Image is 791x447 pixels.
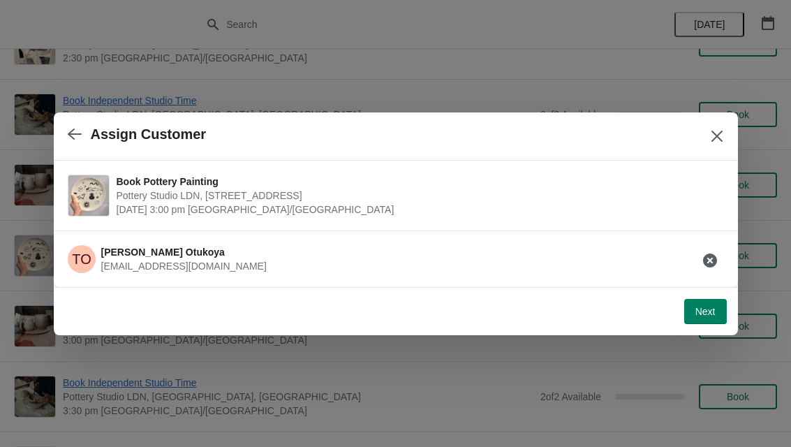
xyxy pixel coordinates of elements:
h2: Assign Customer [91,126,207,142]
span: [DATE] 3:00 pm [GEOGRAPHIC_DATA]/[GEOGRAPHIC_DATA] [117,203,717,217]
span: Tricia [68,245,96,273]
button: Close [704,124,730,149]
span: Next [695,306,716,317]
button: Next [684,299,727,324]
span: [PERSON_NAME] Otukoya [101,247,225,258]
text: TO [72,251,91,267]
span: Book Pottery Painting [117,175,717,189]
img: Book Pottery Painting | Pottery Studio LDN, Unit 1.3, Building A4, 10 Monro Way, London, SE10 0EJ... [68,175,109,216]
span: Pottery Studio LDN, [STREET_ADDRESS] [117,189,717,203]
span: [EMAIL_ADDRESS][DOMAIN_NAME] [101,261,267,272]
